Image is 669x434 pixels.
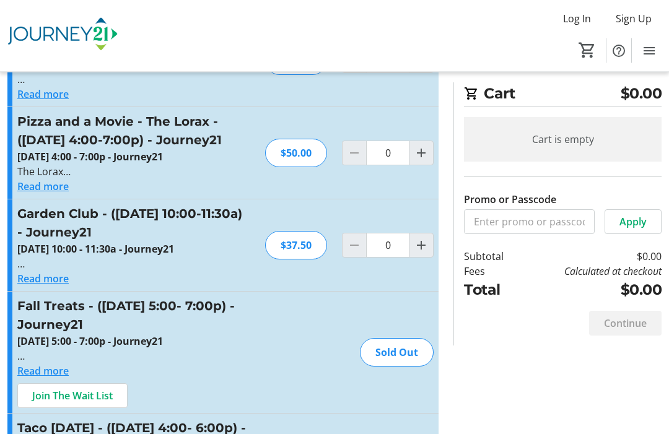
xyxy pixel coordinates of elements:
input: Pizza and a Movie - The Lorax - (September 19 - 4:00-7:00p) - Journey21 Quantity [366,141,409,166]
button: Help [606,38,631,63]
button: Sign Up [606,9,662,28]
h2: Cart [464,82,662,107]
span: Sign Up [616,11,652,26]
img: Journey21's Logo [7,5,118,67]
span: $0.00 [621,82,662,104]
button: Apply [605,209,662,234]
span: Log In [563,11,591,26]
button: Read more [17,272,69,287]
strong: [DATE] 5:00 - 7:00p - Journey21 [17,335,163,349]
span: Apply [619,214,647,229]
h3: Garden Club - ([DATE] 10:00-11:30a) - Journey21 [17,205,250,242]
td: $0.00 [521,249,662,264]
button: Increment by one [409,234,433,258]
p: The Lorax [17,165,250,180]
td: $0.00 [521,279,662,300]
button: Read more [17,87,69,102]
h3: Fall Treats - ([DATE] 5:00- 7:00p) - Journey21 [17,297,288,334]
div: $50.00 [265,139,327,168]
strong: [DATE] 4:00 - 7:00p - Journey21 [17,150,163,164]
td: Calculated at checkout [521,264,662,279]
input: Enter promo or passcode [464,209,595,234]
div: Cart is empty [464,117,662,162]
button: Menu [637,38,662,63]
button: Increment by one [409,142,433,165]
div: Sold Out [360,339,434,367]
button: Cart [576,39,598,61]
td: Subtotal [464,249,521,264]
button: Read more [17,180,69,194]
label: Promo or Passcode [464,192,556,207]
button: Join The Wait List [17,384,128,409]
td: Fees [464,264,521,279]
input: Garden Club - (September 20 - 10:00-11:30a) - Journey21 Quantity [366,233,409,258]
td: Total [464,279,521,300]
h3: Pizza and a Movie - The Lorax - ([DATE] 4:00-7:00p) - Journey21 [17,113,250,150]
span: Join The Wait List [32,389,113,404]
button: Read more [17,364,69,379]
button: Log In [553,9,601,28]
div: $37.50 [265,232,327,260]
strong: [DATE] 10:00 - 11:30a - Journey21 [17,243,174,256]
